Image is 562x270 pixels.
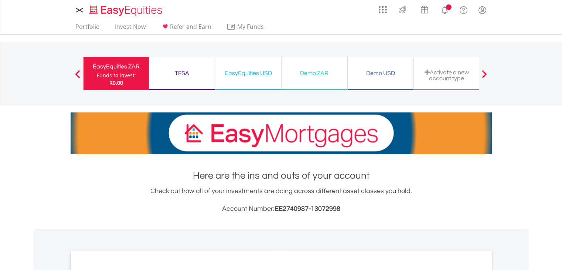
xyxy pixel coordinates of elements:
a: Invest Now [112,23,149,34]
img: vouchers-v2.svg [418,4,430,16]
span: EE2740987-13072998 [275,205,340,212]
a: Vouchers [413,2,435,16]
a: My Profile [473,2,492,18]
a: Portfolio [72,23,103,34]
h1: Here are the ins and outs of your account [71,169,492,182]
a: AppsGrid [374,2,392,14]
a: Refer and Earn [158,23,214,34]
div: EasyEquities ZAR [88,61,145,72]
a: Home page [86,2,165,17]
div: Funds to invest: [97,72,136,79]
img: thrive-v2.svg [396,4,409,16]
img: EasyEquities_Logo.png [88,4,165,17]
div: EasyEquities USD [220,68,277,78]
a: FAQ's and Support [454,2,473,17]
a: Notifications [435,2,454,17]
span: My Funds [226,22,275,31]
span: Refer and Earn [170,23,211,31]
div: Demo ZAR [286,68,343,78]
div: Activate a new account type [418,69,475,81]
div: TFSA [154,68,211,78]
div: Demo USD [352,68,409,78]
img: EasyMortage Promotion Banner [71,112,492,154]
img: grid-menu-icon.svg [379,6,387,14]
h3: Account Number: [71,204,492,214]
span: R0.00 [109,79,123,86]
div: Check out how all of your investments are doing across different asset classes you hold. [71,186,492,214]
